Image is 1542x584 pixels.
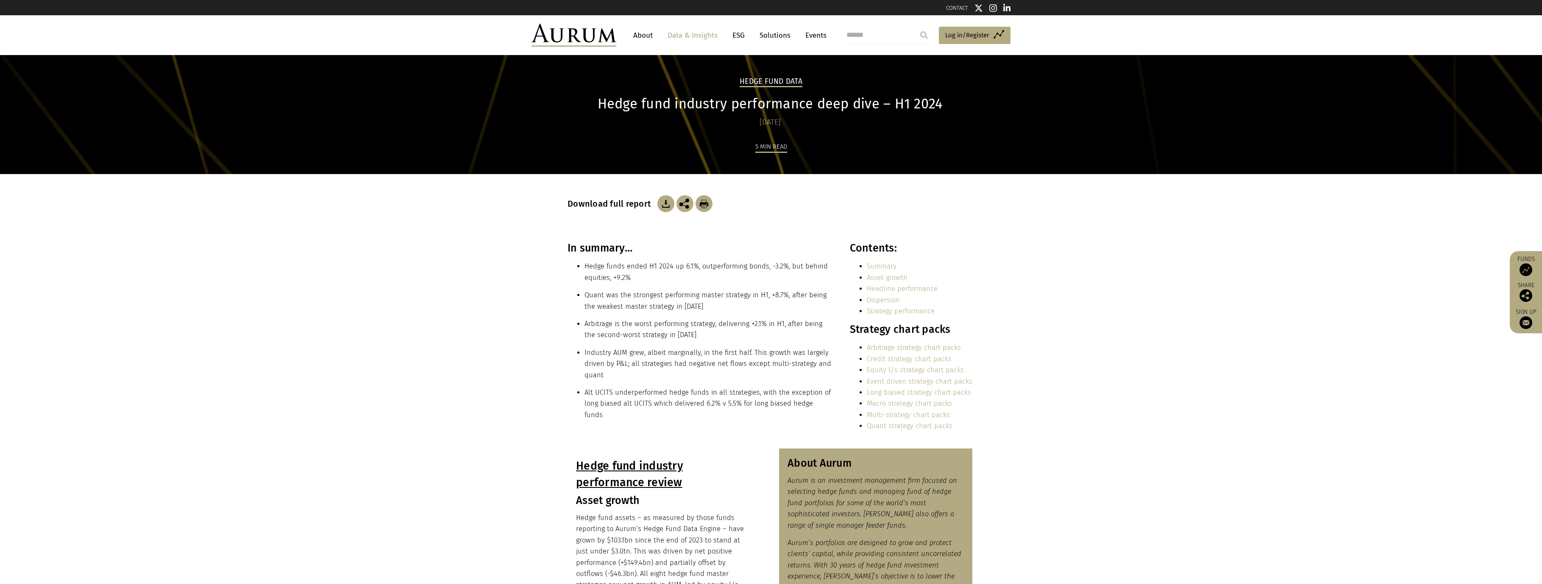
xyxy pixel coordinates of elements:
[867,366,964,374] a: Equity l/s strategy chart packs
[867,307,935,315] a: Strategy performance
[576,494,752,507] h3: Asset growth
[1520,263,1532,276] img: Access Funds
[585,347,831,381] li: Industry AUM grew, albeit marginally, in the first half. This growth was largely driven by P&L; a...
[945,30,989,40] span: Log in/Register
[788,476,957,529] em: Aurum is an investment management firm focused on selecting hedge funds and managing fund of hedg...
[629,28,657,43] a: About
[1003,4,1011,12] img: Linkedin icon
[1514,308,1538,329] a: Sign up
[1514,255,1538,276] a: Funds
[755,141,787,153] div: 5 min read
[850,323,972,336] h3: Strategy chart packs
[568,116,972,128] div: [DATE]
[867,422,952,430] a: Quant strategy chart packs
[532,24,616,47] img: Aurum
[867,399,952,407] a: Macro strategy chart packs
[867,274,907,282] a: Asset growth
[568,199,655,209] h3: Download full report
[867,388,971,396] a: Long biased strategy chart packs
[867,296,900,304] a: Dispersion
[867,411,950,419] a: Multi-strategy chart packs
[728,28,749,43] a: ESG
[568,242,831,255] h3: In summary…
[1520,316,1532,329] img: Sign up to our newsletter
[696,195,713,212] img: Download Article
[867,355,952,363] a: Credit strategy chart packs
[1514,282,1538,302] div: Share
[1520,289,1532,302] img: Share this post
[916,27,932,44] input: Submit
[585,318,831,341] li: Arbitrage is the worst performing strategy, delivering +2.1% in H1, after being the second-worst ...
[740,77,802,87] h2: Hedge Fund Data
[788,457,964,470] h3: About Aurum
[585,290,831,312] li: Quant was the strongest performing master strategy in H1, +8.7%, after being the weakest master s...
[867,262,896,270] a: Summary
[946,5,968,11] a: CONTACT
[755,28,795,43] a: Solutions
[657,195,674,212] img: Download Article
[974,4,983,12] img: Twitter icon
[568,96,972,112] h1: Hedge fund industry performance deep dive – H1 2024
[850,242,972,255] h3: Contents:
[989,4,997,12] img: Instagram icon
[939,27,1010,44] a: Log in/Register
[663,28,722,43] a: Data & Insights
[585,387,831,421] li: Alt UCITS underperformed hedge funds in all strategies, with the exception of long biased alt UCI...
[585,261,831,283] li: Hedge funds ended H1 2024 up 6.1%, outperforming bonds, -3.2%, but behind equities, +9.2%
[867,377,972,385] a: Event driven strategy chart packs
[676,195,693,212] img: Share this post
[801,28,827,43] a: Events
[576,459,683,489] u: Hedge fund industry performance review
[867,343,961,352] a: Arbitrage strategy chart packs
[867,285,938,293] a: Headline performance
